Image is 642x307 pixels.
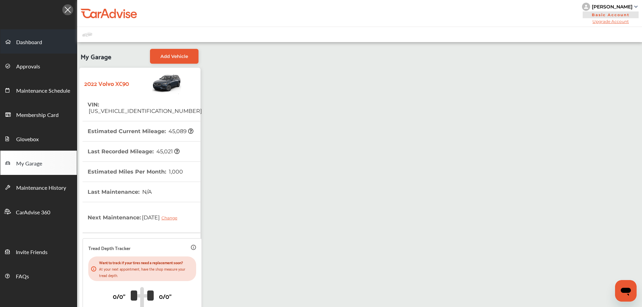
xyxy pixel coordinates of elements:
[159,291,172,301] p: 0/0"
[88,142,180,161] th: Last Recorded Mileage :
[155,148,180,155] span: 45,021
[88,202,182,233] th: Next Maintenance :
[0,151,77,175] a: My Garage
[583,11,639,18] span: Basic Account
[16,184,66,192] span: Maintenance History
[615,280,637,302] iframe: Button to launch messaging window
[141,189,152,195] span: N/A
[62,4,73,15] img: Icon.5fd9dcc7.svg
[16,38,42,47] span: Dashboard
[16,111,59,120] span: Membership Card
[0,29,77,54] a: Dashboard
[82,30,92,39] img: placeholder_car.fcab19be.svg
[16,159,42,168] span: My Garage
[84,78,129,88] strong: 2022 Volvo XC90
[592,4,633,10] div: [PERSON_NAME]
[88,162,183,182] th: Estimated Miles Per Month :
[167,128,193,134] span: 45,089
[16,272,29,281] span: FAQs
[0,126,77,151] a: Glovebox
[81,49,111,64] span: My Garage
[99,266,193,278] p: At your next appointment, have the shop measure your tread depth.
[16,62,40,71] span: Approvals
[160,54,188,59] span: Add Vehicle
[16,87,70,95] span: Maintenance Schedule
[88,108,202,114] span: [US_VEHICLE_IDENTIFICATION_NUMBER]
[161,215,181,220] div: Change
[168,168,183,175] span: 1,000
[88,95,202,121] th: VIN :
[16,135,39,144] span: Glovebox
[88,244,130,252] p: Tread Depth Tracker
[88,182,152,202] th: Last Maintenance :
[582,19,639,24] span: Upgrade Account
[0,78,77,102] a: Maintenance Schedule
[0,175,77,199] a: Maintenance History
[113,291,125,301] p: 0/0"
[16,248,48,257] span: Invite Friends
[0,54,77,78] a: Approvals
[0,102,77,126] a: Membership Card
[129,71,182,95] img: Vehicle
[99,259,193,266] p: Want to track if your tires need a replacement soon?
[582,3,590,11] img: knH8PDtVvWoAbQRylUukY18CTiRevjo20fAtgn5MLBQj4uumYvk2MzTtcAIzfGAtb1XOLVMAvhLuqoNAbL4reqehy0jehNKdM...
[150,49,198,64] a: Add Vehicle
[634,6,638,8] img: sCxJUJ+qAmfqhQGDUl18vwLg4ZYJ6CxN7XmbOMBAAAAAElFTkSuQmCC
[141,209,182,226] span: [DATE]
[16,208,50,217] span: CarAdvise 360
[88,121,193,141] th: Estimated Current Mileage :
